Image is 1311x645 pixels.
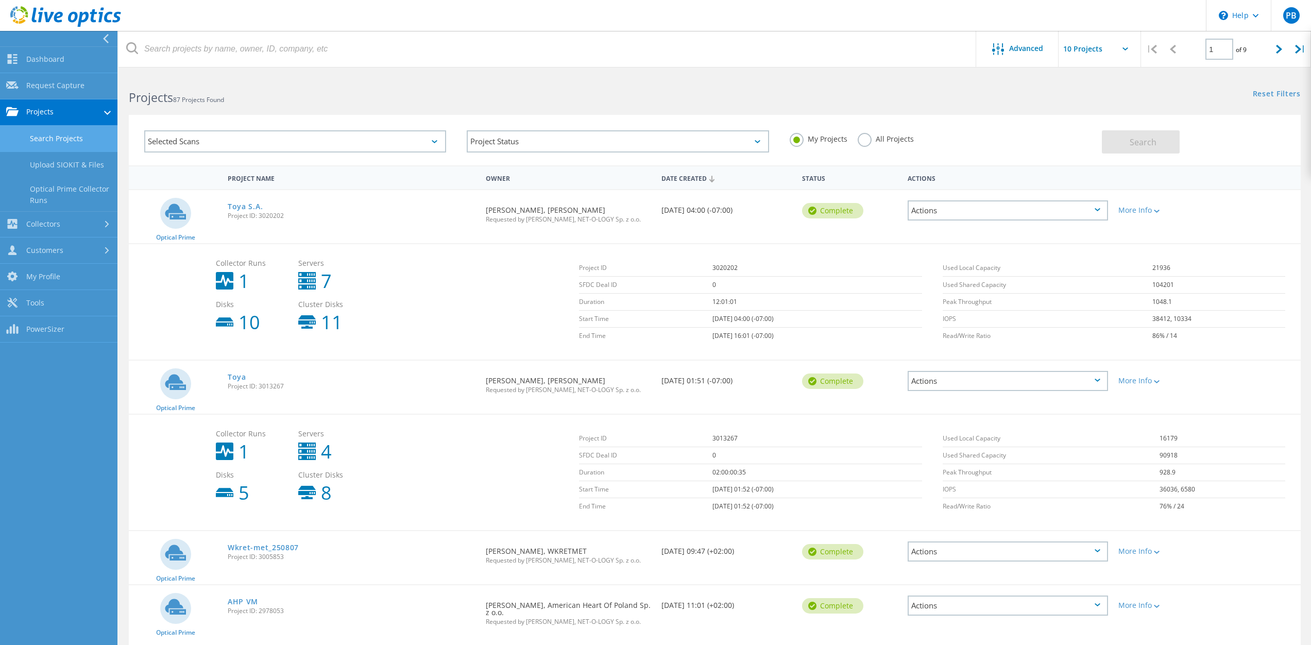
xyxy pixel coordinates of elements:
td: [DATE] 01:52 (-07:00) [712,498,922,515]
td: 90918 [1160,447,1285,464]
div: | [1141,31,1162,67]
a: Reset Filters [1253,90,1301,99]
button: Search [1102,130,1180,154]
td: 21936 [1152,260,1285,277]
span: Project ID: 2978053 [228,608,475,614]
div: Selected Scans [144,130,446,152]
td: 02:00:00:35 [712,464,922,481]
span: Collector Runs [216,430,288,437]
span: Project ID: 3013267 [228,383,475,389]
div: [PERSON_NAME], American Heart Of Poland Sp. z o.o. [481,585,656,635]
td: 0 [712,447,922,464]
td: SFDC Deal ID [579,447,712,464]
span: Optical Prime [156,630,195,636]
td: IOPS [943,311,1152,328]
td: [DATE] 01:52 (-07:00) [712,481,922,498]
div: Actions [908,596,1109,616]
span: Requested by [PERSON_NAME], NET-O-LOGY Sp. z o.o. [486,216,651,223]
a: Toya S.A. [228,203,263,210]
span: Requested by [PERSON_NAME], NET-O-LOGY Sp. z o.o. [486,619,651,625]
span: 87 Projects Found [173,95,224,104]
td: 36036, 6580 [1160,481,1285,498]
td: 3020202 [712,260,922,277]
span: Collector Runs [216,260,288,267]
b: 10 [239,313,260,332]
b: 11 [321,313,343,332]
td: Peak Throughput [943,464,1160,481]
td: SFDC Deal ID [579,277,712,294]
b: 4 [321,443,332,461]
label: My Projects [790,133,847,143]
td: Read/Write Ratio [943,328,1152,345]
div: More Info [1118,602,1202,609]
div: Complete [802,374,863,389]
b: Projects [129,89,173,106]
svg: \n [1219,11,1228,20]
td: 0 [712,277,922,294]
a: AHP VM [228,598,258,605]
span: PB [1286,11,1297,20]
td: Project ID [579,260,712,277]
span: Disks [216,471,288,479]
td: Peak Throughput [943,294,1152,311]
div: Owner [481,168,656,187]
div: Complete [802,203,863,218]
td: 12:01:01 [712,294,922,311]
div: [PERSON_NAME], [PERSON_NAME] [481,361,656,403]
div: Complete [802,544,863,559]
label: All Projects [858,133,914,143]
td: Used Shared Capacity [943,277,1152,294]
div: | [1290,31,1311,67]
td: End Time [579,498,712,515]
span: Project ID: 3005853 [228,554,475,560]
td: IOPS [943,481,1160,498]
div: Project Status [467,130,769,152]
div: [PERSON_NAME], [PERSON_NAME] [481,190,656,233]
span: Cluster Disks [298,301,370,308]
span: Requested by [PERSON_NAME], NET-O-LOGY Sp. z o.o. [486,557,651,564]
div: Complete [802,598,863,614]
td: 928.9 [1160,464,1285,481]
td: Used Local Capacity [943,260,1152,277]
div: Status [797,168,903,187]
div: Actions [903,168,1114,187]
td: Duration [579,294,712,311]
span: Requested by [PERSON_NAME], NET-O-LOGY Sp. z o.o. [486,387,651,393]
div: Date Created [656,168,797,188]
div: More Info [1118,207,1202,214]
div: More Info [1118,548,1202,555]
td: Project ID [579,430,712,447]
td: Start Time [579,311,712,328]
td: 1048.1 [1152,294,1285,311]
span: Advanced [1009,45,1043,52]
b: 5 [239,484,249,502]
td: [DATE] 04:00 (-07:00) [712,311,922,328]
b: 1 [239,272,249,291]
b: 1 [239,443,249,461]
td: 3013267 [712,430,922,447]
span: Project ID: 3020202 [228,213,475,219]
span: Servers [298,260,370,267]
b: 7 [321,272,332,291]
td: [DATE] 16:01 (-07:00) [712,328,922,345]
div: Actions [908,541,1109,562]
div: Actions [908,371,1109,391]
a: Live Optics Dashboard [10,22,121,29]
a: Wkret-met_250807 [228,544,299,551]
td: Read/Write Ratio [943,498,1160,515]
span: Cluster Disks [298,471,370,479]
td: 38412, 10334 [1152,311,1285,328]
input: Search projects by name, owner, ID, company, etc [118,31,977,67]
td: Duration [579,464,712,481]
span: Disks [216,301,288,308]
span: Optical Prime [156,575,195,582]
div: [DATE] 11:01 (+02:00) [656,585,797,619]
td: Used Shared Capacity [943,447,1160,464]
td: 86% / 14 [1152,328,1285,345]
span: Optical Prime [156,405,195,411]
td: 16179 [1160,430,1285,447]
span: of 9 [1236,45,1247,54]
td: Start Time [579,481,712,498]
b: 8 [321,484,332,502]
td: 76% / 24 [1160,498,1285,515]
